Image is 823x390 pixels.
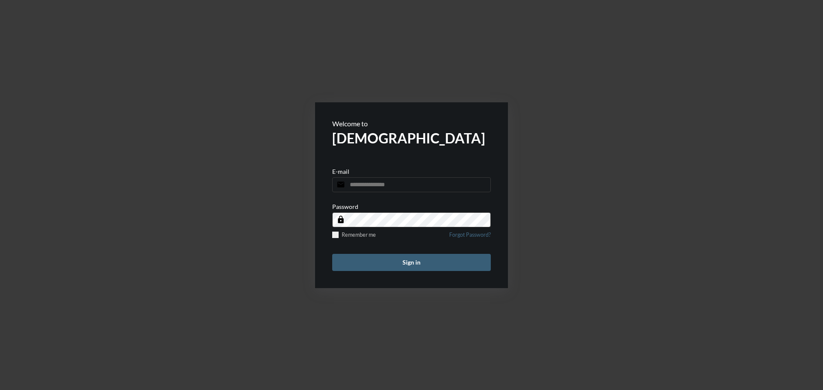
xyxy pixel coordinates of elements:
[332,168,349,175] p: E-mail
[449,232,491,243] a: Forgot Password?
[332,203,358,210] p: Password
[332,119,491,128] p: Welcome to
[332,232,376,238] label: Remember me
[332,130,491,146] h2: [DEMOGRAPHIC_DATA]
[332,254,491,271] button: Sign in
